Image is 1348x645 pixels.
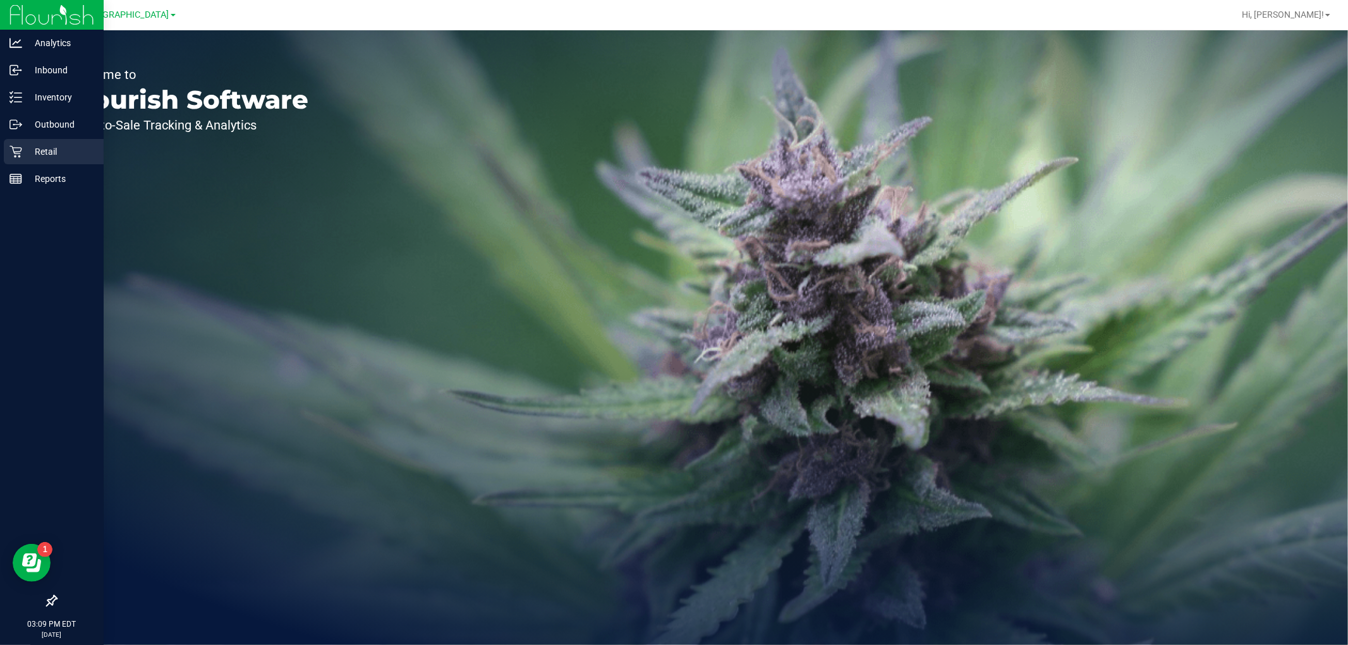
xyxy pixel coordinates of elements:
[22,90,98,105] p: Inventory
[6,618,98,630] p: 03:09 PM EDT
[22,144,98,159] p: Retail
[6,630,98,639] p: [DATE]
[83,9,169,20] span: [GEOGRAPHIC_DATA]
[68,68,308,81] p: Welcome to
[9,64,22,76] inline-svg: Inbound
[9,172,22,185] inline-svg: Reports
[22,35,98,51] p: Analytics
[22,171,98,186] p: Reports
[22,63,98,78] p: Inbound
[9,91,22,104] inline-svg: Inventory
[9,118,22,131] inline-svg: Outbound
[68,119,308,131] p: Seed-to-Sale Tracking & Analytics
[68,87,308,112] p: Flourish Software
[13,544,51,582] iframe: Resource center
[37,542,52,557] iframe: Resource center unread badge
[9,37,22,49] inline-svg: Analytics
[22,117,98,132] p: Outbound
[1242,9,1324,20] span: Hi, [PERSON_NAME]!
[9,145,22,158] inline-svg: Retail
